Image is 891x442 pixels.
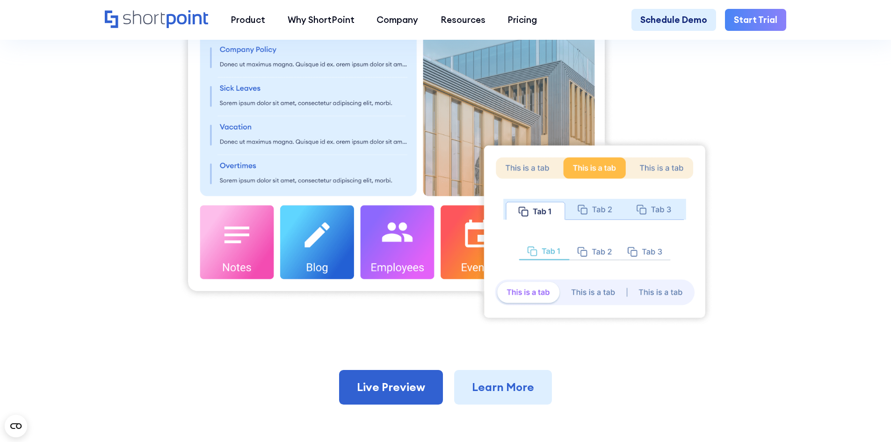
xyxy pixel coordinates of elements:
div: Company [377,13,418,27]
a: Home [105,10,208,29]
div: Why ShortPoint [288,13,355,27]
button: Open CMP widget [5,415,27,437]
a: Schedule Demo [631,9,716,31]
div: Pricing [507,13,537,27]
a: Why ShortPoint [276,9,366,31]
a: Live Preview [339,370,443,405]
a: Pricing [497,9,549,31]
div: Resources [441,13,485,27]
a: Learn More [454,370,552,405]
a: Start Trial [725,9,786,31]
a: Company [365,9,429,31]
a: Resources [429,9,497,31]
iframe: Chat Widget [723,333,891,442]
a: Product [219,9,276,31]
div: Product [231,13,265,27]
